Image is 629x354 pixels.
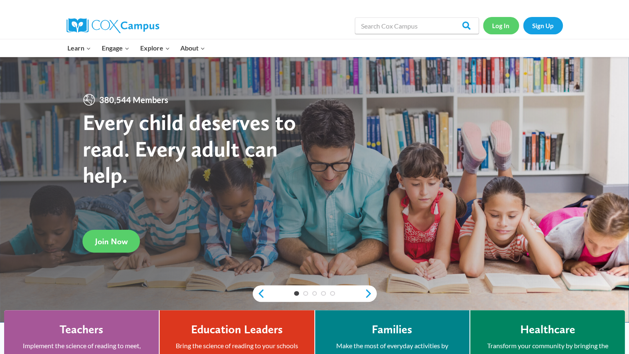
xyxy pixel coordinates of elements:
[96,39,135,57] button: Child menu of Engage
[520,323,575,337] h4: Healthcare
[312,291,317,296] a: 3
[321,291,326,296] a: 4
[483,17,519,34] a: Log In
[372,323,412,337] h4: Families
[67,18,159,33] img: Cox Campus
[135,39,175,57] button: Child menu of Explore
[330,291,335,296] a: 5
[83,230,140,253] a: Join Now
[95,236,128,246] span: Join Now
[191,323,283,337] h4: Education Leaders
[83,109,296,188] strong: Every child deserves to read. Every adult can help.
[62,39,210,57] nav: Primary Navigation
[96,93,172,106] span: 380,544 Members
[355,17,479,34] input: Search Cox Campus
[483,17,563,34] nav: Secondary Navigation
[62,39,97,57] button: Child menu of Learn
[175,39,210,57] button: Child menu of About
[60,323,103,337] h4: Teachers
[253,285,377,302] div: content slider buttons
[253,289,265,299] a: previous
[364,289,377,299] a: next
[523,17,563,34] a: Sign Up
[303,291,308,296] a: 2
[294,291,299,296] a: 1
